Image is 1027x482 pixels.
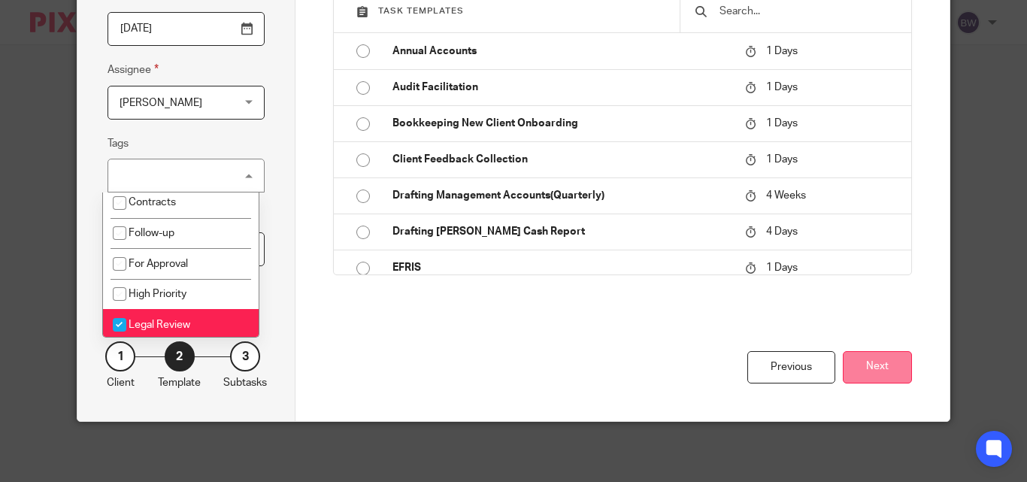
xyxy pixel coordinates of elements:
p: Subtasks [223,375,267,390]
p: Audit Facilitation [392,80,730,95]
button: Next [843,351,912,383]
p: Client Feedback Collection [392,152,730,167]
span: [PERSON_NAME] [120,98,202,108]
span: For Approval [129,259,188,269]
p: Drafting [PERSON_NAME] Cash Report [392,224,730,239]
span: 1 Days [766,118,798,129]
input: Pick a date [108,12,265,46]
span: 1 Days [766,46,798,56]
span: High Priority [129,289,186,299]
span: 4 Weeks [766,190,806,201]
input: Search... [718,3,896,20]
span: 4 Days [766,226,798,237]
label: Assignee [108,61,159,78]
p: EFRIS [392,260,730,275]
span: Task templates [378,7,464,15]
p: Bookkeeping New Client Onboarding [392,116,730,131]
p: Annual Accounts [392,44,730,59]
span: 1 Days [766,154,798,165]
div: 2 [165,341,195,371]
span: Legal Review [129,320,190,330]
span: Contracts [129,197,176,208]
span: 1 Days [766,262,798,273]
p: Drafting Management Accounts(Quarterly) [392,188,730,203]
span: Follow-up [129,228,174,238]
p: Template [158,375,201,390]
label: Tags [108,136,129,151]
div: Previous [747,351,835,383]
span: 1 Days [766,82,798,92]
p: Client [107,375,135,390]
div: 1 [105,341,135,371]
div: 3 [230,341,260,371]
